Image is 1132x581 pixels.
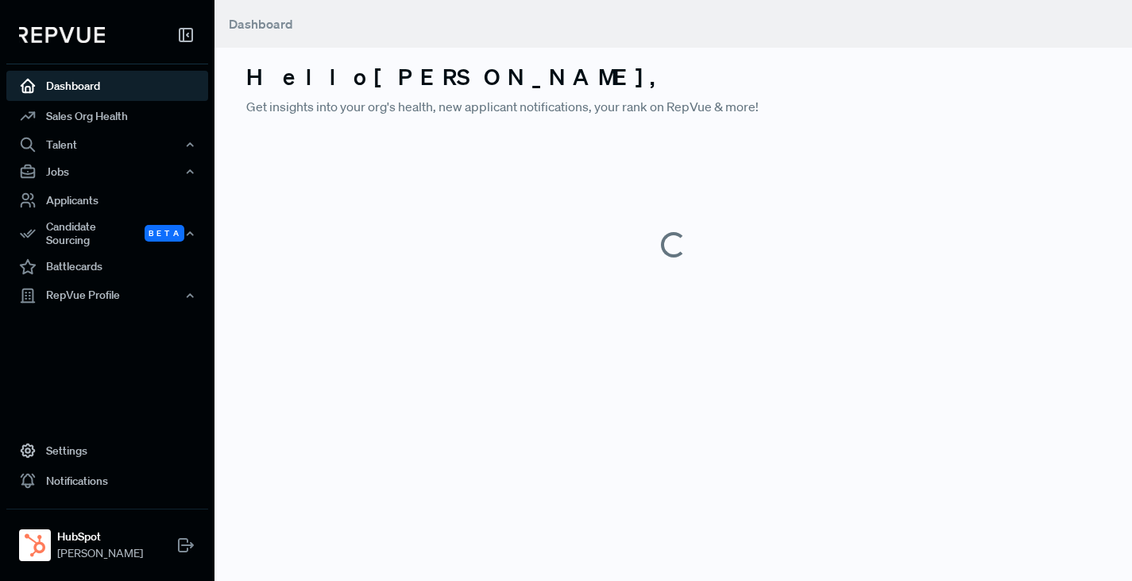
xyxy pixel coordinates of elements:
[6,185,208,215] a: Applicants
[6,71,208,101] a: Dashboard
[19,27,105,43] img: RepVue
[22,533,48,558] img: HubSpot
[57,529,143,545] strong: HubSpot
[6,101,208,131] a: Sales Org Health
[145,225,184,242] span: Beta
[6,466,208,496] a: Notifications
[6,282,208,309] button: RepVue Profile
[6,131,208,158] button: Talent
[6,252,208,282] a: Battlecards
[6,215,208,252] div: Candidate Sourcing
[6,509,208,568] a: HubSpotHubSpot[PERSON_NAME]
[6,215,208,252] button: Candidate Sourcing Beta
[6,158,208,185] button: Jobs
[57,545,143,562] span: [PERSON_NAME]
[246,64,1100,91] h3: Hello [PERSON_NAME] ,
[229,16,293,32] span: Dashboard
[246,97,1100,116] p: Get insights into your org's health, new applicant notifications, your rank on RepVue & more!
[6,436,208,466] a: Settings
